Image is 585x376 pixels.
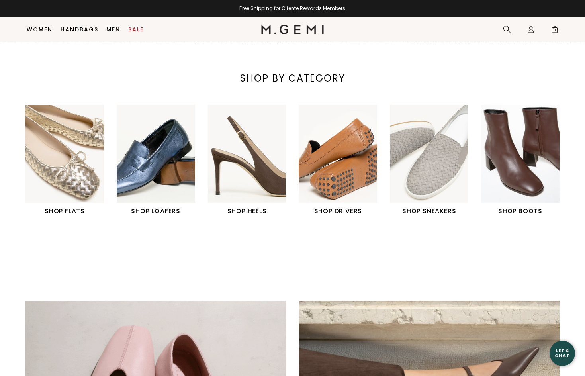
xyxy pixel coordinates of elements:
a: SHOP SNEAKERS [390,105,468,216]
h1: SHOP LOAFERS [117,206,195,216]
div: 4 / 6 [299,105,390,216]
a: Men [106,26,120,33]
a: SHOP HEELS [208,105,286,216]
div: Let's Chat [550,348,575,358]
a: SHOP BOOTS [481,105,560,216]
a: SHOP FLATS [25,105,104,216]
a: Handbags [61,26,98,33]
span: 0 [551,27,559,35]
div: 2 / 6 [117,105,208,216]
div: 5 / 6 [390,105,481,216]
a: Women [27,26,53,33]
h1: SHOP DRIVERS [299,206,377,216]
img: M.Gemi [261,25,324,34]
div: 3 / 6 [208,105,299,216]
div: 6 / 6 [481,105,572,216]
a: SHOP DRIVERS [299,105,377,216]
h1: SHOP FLATS [25,206,104,216]
a: Sale [128,26,144,33]
div: SHOP BY CATEGORY [219,72,366,85]
div: 1 / 6 [25,105,117,216]
h1: SHOP HEELS [208,206,286,216]
a: SHOP LOAFERS [117,105,195,216]
h1: SHOP SNEAKERS [390,206,468,216]
h1: SHOP BOOTS [481,206,560,216]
